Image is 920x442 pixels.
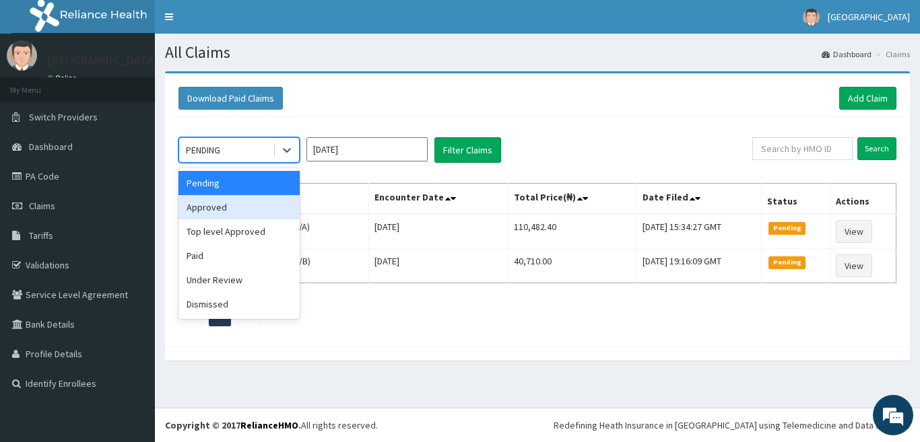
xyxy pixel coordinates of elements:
[637,249,762,283] td: [DATE] 19:16:09 GMT
[178,244,300,268] div: Paid
[434,137,501,163] button: Filter Claims
[508,249,637,283] td: 40,710.00
[368,249,508,283] td: [DATE]
[368,184,508,215] th: Encounter Date
[768,222,806,234] span: Pending
[836,254,872,277] a: View
[29,200,55,212] span: Claims
[47,73,79,83] a: Online
[752,137,853,160] input: Search by HMO ID
[155,408,920,442] footer: All rights reserved.
[768,256,806,268] span: Pending
[822,48,872,60] a: Dashboard
[78,134,186,270] span: We're online!
[554,418,910,432] div: Redefining Heath Insurance in [GEOGRAPHIC_DATA] using Telemedicine and Data Science!
[178,268,300,292] div: Under Review
[178,171,300,195] div: Pending
[828,11,910,23] span: [GEOGRAPHIC_DATA]
[186,143,220,157] div: PENDING
[178,87,283,110] button: Download Paid Claims
[240,419,298,431] a: RelianceHMO
[178,292,300,316] div: Dismissed
[25,67,55,101] img: d_794563401_company_1708531726252_794563401
[29,229,53,242] span: Tariffs
[29,141,73,153] span: Dashboard
[165,419,301,431] strong: Copyright © 2017 .
[70,75,226,93] div: Chat with us now
[873,48,910,60] li: Claims
[221,7,253,39] div: Minimize live chat window
[47,54,158,67] p: [GEOGRAPHIC_DATA]
[165,44,910,61] h1: All Claims
[306,137,428,161] input: Select Month and Year
[508,184,637,215] th: Total Price(₦)
[830,184,896,215] th: Actions
[637,214,762,249] td: [DATE] 15:34:27 GMT
[839,87,896,110] a: Add Claim
[637,184,762,215] th: Date Filed
[7,297,257,344] textarea: Type your message and hit 'Enter'
[29,111,98,123] span: Switch Providers
[836,220,872,243] a: View
[178,195,300,219] div: Approved
[7,40,37,71] img: User Image
[368,214,508,249] td: [DATE]
[178,219,300,244] div: Top level Approved
[803,9,820,26] img: User Image
[762,184,830,215] th: Status
[508,214,637,249] td: 110,482.40
[857,137,896,160] input: Search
